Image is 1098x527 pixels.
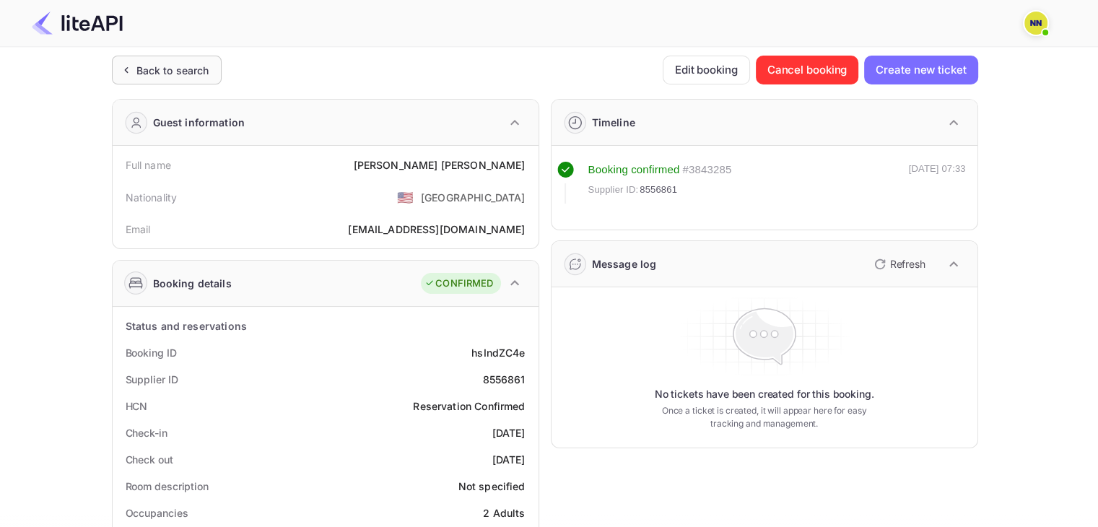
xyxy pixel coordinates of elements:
[126,505,188,521] div: Occupancies
[397,184,414,210] span: United States
[126,190,178,205] div: Nationality
[126,318,247,334] div: Status and reservations
[663,56,750,84] button: Edit booking
[353,157,525,173] div: [PERSON_NAME] [PERSON_NAME]
[592,115,635,130] div: Timeline
[909,162,966,204] div: [DATE] 07:33
[153,115,245,130] div: Guest information
[588,162,680,178] div: Booking confirmed
[136,63,209,78] div: Back to search
[588,183,639,197] span: Supplier ID:
[483,505,525,521] div: 2 Adults
[1024,12,1047,35] img: N/A N/A
[864,56,977,84] button: Create new ticket
[413,398,525,414] div: Reservation Confirmed
[126,372,178,387] div: Supplier ID
[348,222,525,237] div: [EMAIL_ADDRESS][DOMAIN_NAME]
[153,276,232,291] div: Booking details
[126,479,209,494] div: Room description
[592,256,657,271] div: Message log
[492,452,526,467] div: [DATE]
[890,256,925,271] p: Refresh
[32,12,123,35] img: LiteAPI Logo
[482,372,525,387] div: 8556861
[471,345,525,360] div: hsIndZC4e
[126,345,177,360] div: Booking ID
[492,425,526,440] div: [DATE]
[126,425,167,440] div: Check-in
[682,162,731,178] div: # 3843285
[126,222,151,237] div: Email
[126,452,173,467] div: Check out
[126,157,171,173] div: Full name
[126,398,148,414] div: HCN
[756,56,859,84] button: Cancel booking
[458,479,526,494] div: Not specified
[866,253,931,276] button: Refresh
[655,387,874,401] p: No tickets have been created for this booking.
[640,183,677,197] span: 8556861
[421,190,526,205] div: [GEOGRAPHIC_DATA]
[650,404,879,430] p: Once a ticket is created, it will appear here for easy tracking and management.
[424,276,493,291] div: CONFIRMED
